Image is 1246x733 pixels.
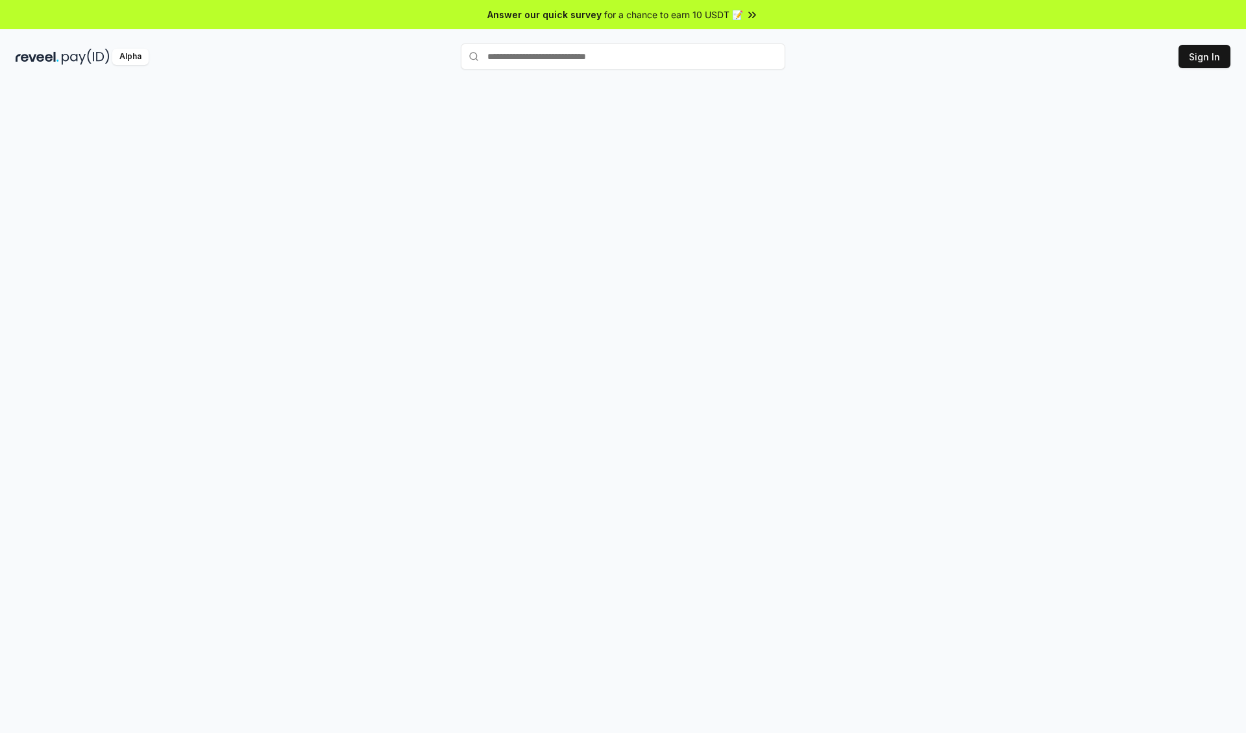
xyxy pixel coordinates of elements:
img: reveel_dark [16,49,59,65]
button: Sign In [1179,45,1230,68]
img: pay_id [62,49,110,65]
span: Answer our quick survey [487,8,602,21]
span: for a chance to earn 10 USDT 📝 [604,8,743,21]
div: Alpha [112,49,149,65]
